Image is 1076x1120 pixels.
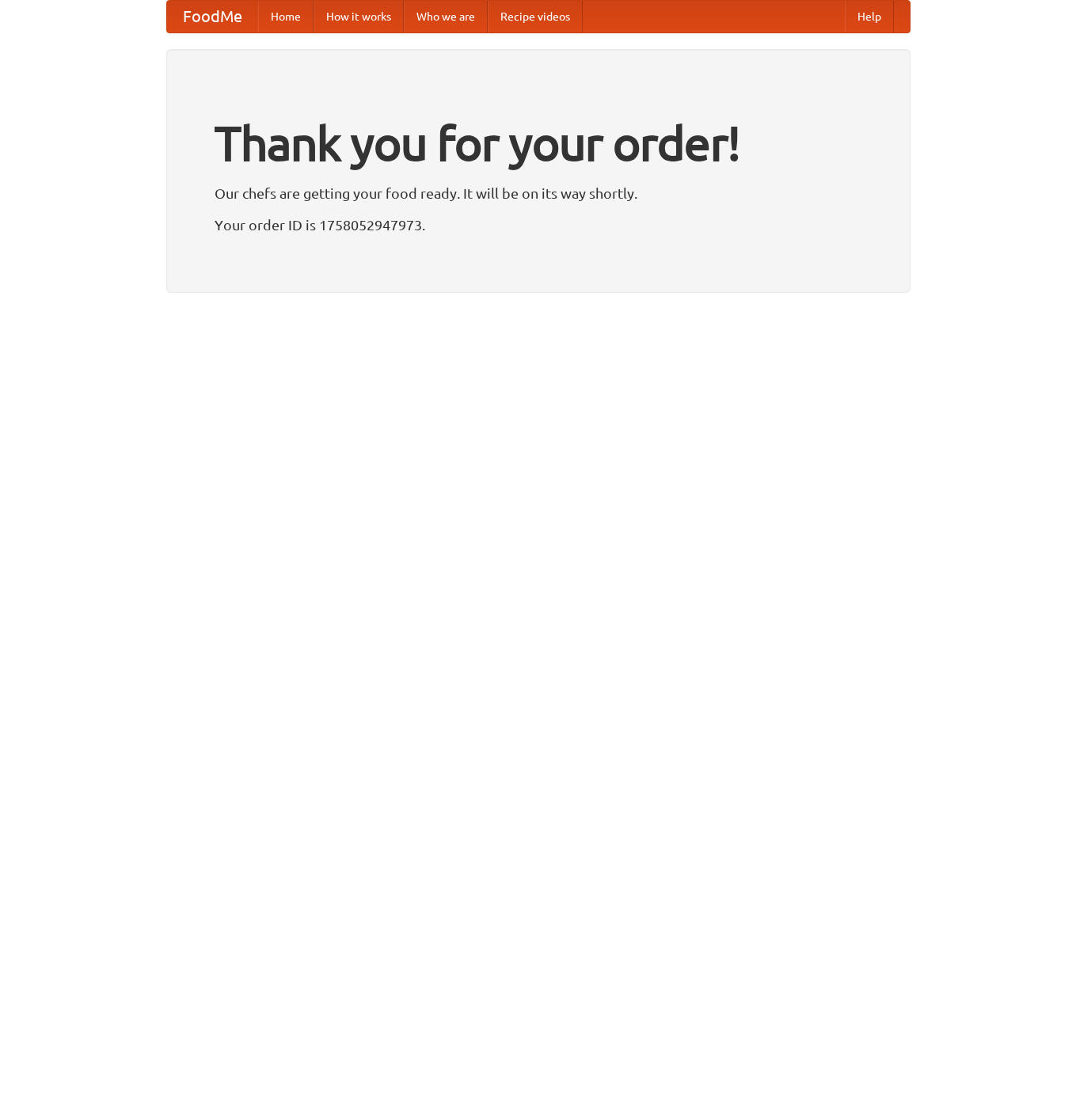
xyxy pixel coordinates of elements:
a: Help [845,1,894,32]
a: Home [258,1,314,32]
p: Our chefs are getting your food ready. It will be on its way shortly. [215,181,862,205]
a: Who we are [404,1,488,32]
a: Recipe videos [488,1,583,32]
h1: Thank you for your order! [215,105,862,181]
p: Your order ID is 1758052947973. [215,213,862,237]
a: How it works [314,1,404,32]
a: FoodMe [167,1,258,32]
